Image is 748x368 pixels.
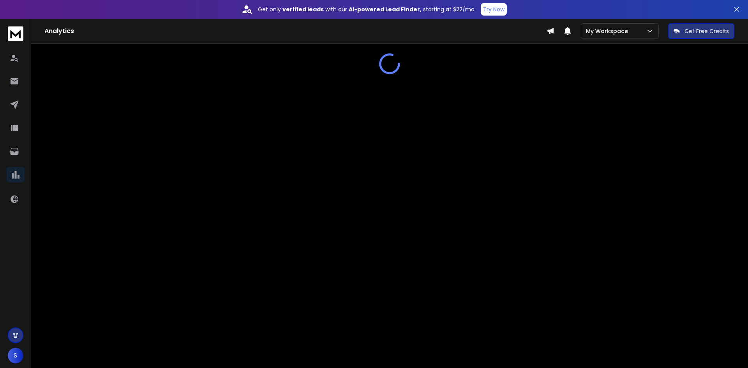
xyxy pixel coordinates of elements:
p: Get only with our starting at $22/mo [258,5,475,13]
button: S [8,348,23,363]
p: Get Free Credits [684,27,729,35]
strong: verified leads [282,5,324,13]
p: My Workspace [586,27,631,35]
p: Try Now [483,5,505,13]
button: Get Free Credits [668,23,734,39]
h1: Analytics [44,26,547,36]
strong: AI-powered Lead Finder, [349,5,422,13]
button: Try Now [481,3,507,16]
img: logo [8,26,23,41]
